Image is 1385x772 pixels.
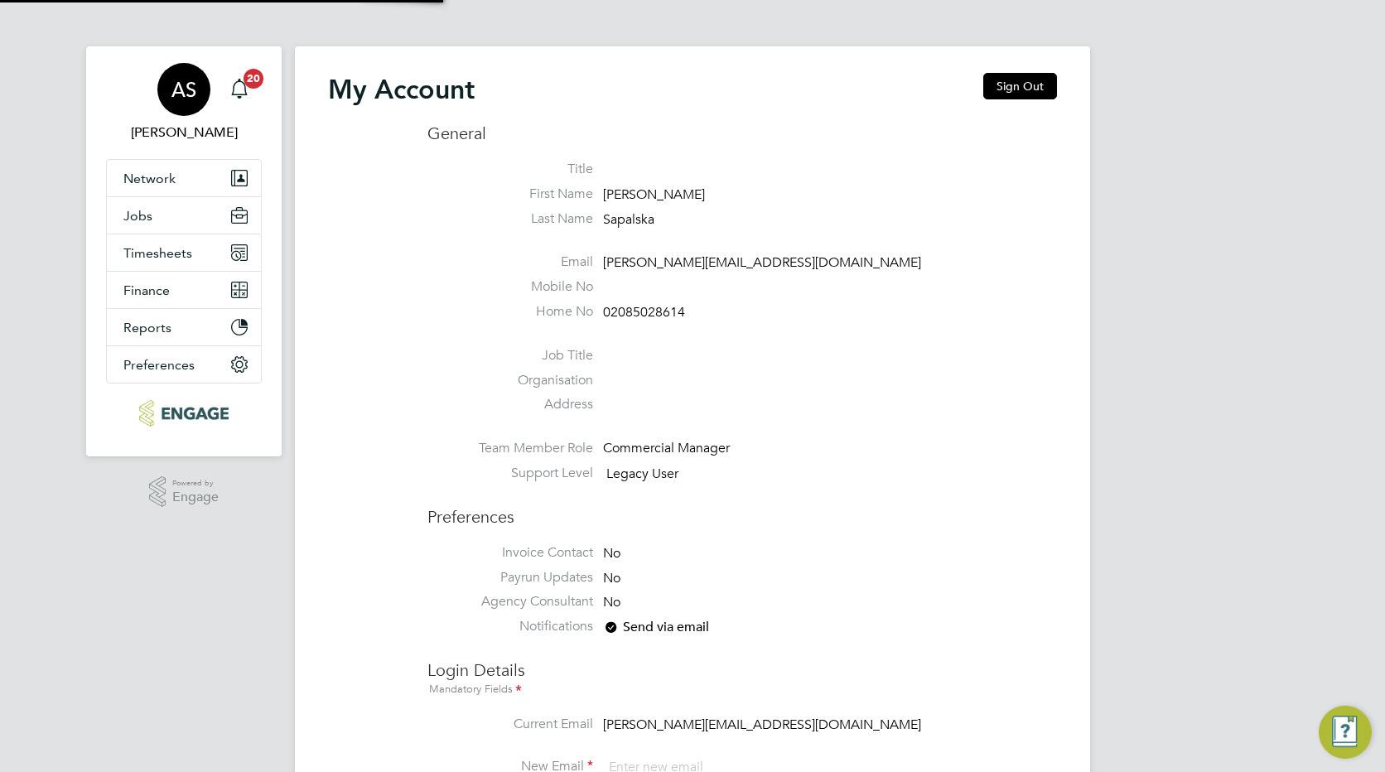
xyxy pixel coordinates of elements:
[107,160,261,196] button: Network
[139,400,228,427] img: ncclondon-logo-retina.png
[1319,706,1372,759] button: Engage Resource Center
[427,618,593,635] label: Notifications
[86,46,282,456] nav: Main navigation
[603,619,709,635] span: Send via email
[223,63,256,116] a: 20
[603,545,620,562] span: No
[427,440,593,457] label: Team Member Role
[427,544,593,562] label: Invoice Contact
[427,347,593,364] label: Job Title
[427,253,593,271] label: Email
[427,465,593,482] label: Support Level
[603,570,620,586] span: No
[427,593,593,610] label: Agency Consultant
[107,234,261,271] button: Timesheets
[106,400,262,427] a: Go to home page
[427,303,593,321] label: Home No
[106,63,262,142] a: AS[PERSON_NAME]
[427,186,593,203] label: First Name
[603,440,760,457] div: Commercial Manager
[427,569,593,586] label: Payrun Updates
[427,372,593,389] label: Organisation
[603,186,705,203] span: [PERSON_NAME]
[123,282,170,298] span: Finance
[107,309,261,345] button: Reports
[606,466,678,482] span: Legacy User
[427,123,1057,144] h3: General
[149,476,220,508] a: Powered byEngage
[427,716,593,733] label: Current Email
[603,211,654,228] span: Sapalska
[123,245,192,261] span: Timesheets
[123,208,152,224] span: Jobs
[244,69,263,89] span: 20
[172,490,219,504] span: Engage
[171,79,196,100] span: AS
[107,272,261,308] button: Finance
[427,396,593,413] label: Address
[427,490,1057,528] h3: Preferences
[328,73,475,106] h2: My Account
[427,643,1057,699] h3: Login Details
[123,357,195,373] span: Preferences
[603,255,921,272] span: [PERSON_NAME][EMAIL_ADDRESS][DOMAIN_NAME]
[172,476,219,490] span: Powered by
[106,123,262,142] span: Anne-Marie Sapalska
[427,681,1057,699] div: Mandatory Fields
[107,197,261,234] button: Jobs
[983,73,1057,99] button: Sign Out
[107,346,261,383] button: Preferences
[427,210,593,228] label: Last Name
[123,171,176,186] span: Network
[427,278,593,296] label: Mobile No
[603,304,685,321] span: 02085028614
[603,717,921,733] span: [PERSON_NAME][EMAIL_ADDRESS][DOMAIN_NAME]
[427,161,593,178] label: Title
[603,595,620,611] span: No
[123,320,171,335] span: Reports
